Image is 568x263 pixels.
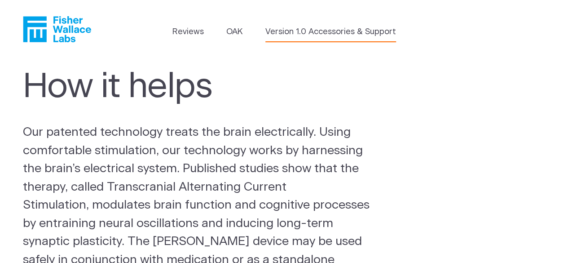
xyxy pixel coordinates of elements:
[172,26,203,38] a: Reviews
[226,26,242,38] a: OAK
[265,26,396,38] a: Version 1.0 Accessories & Support
[23,16,91,42] a: Fisher Wallace
[23,67,382,107] h1: How it helps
